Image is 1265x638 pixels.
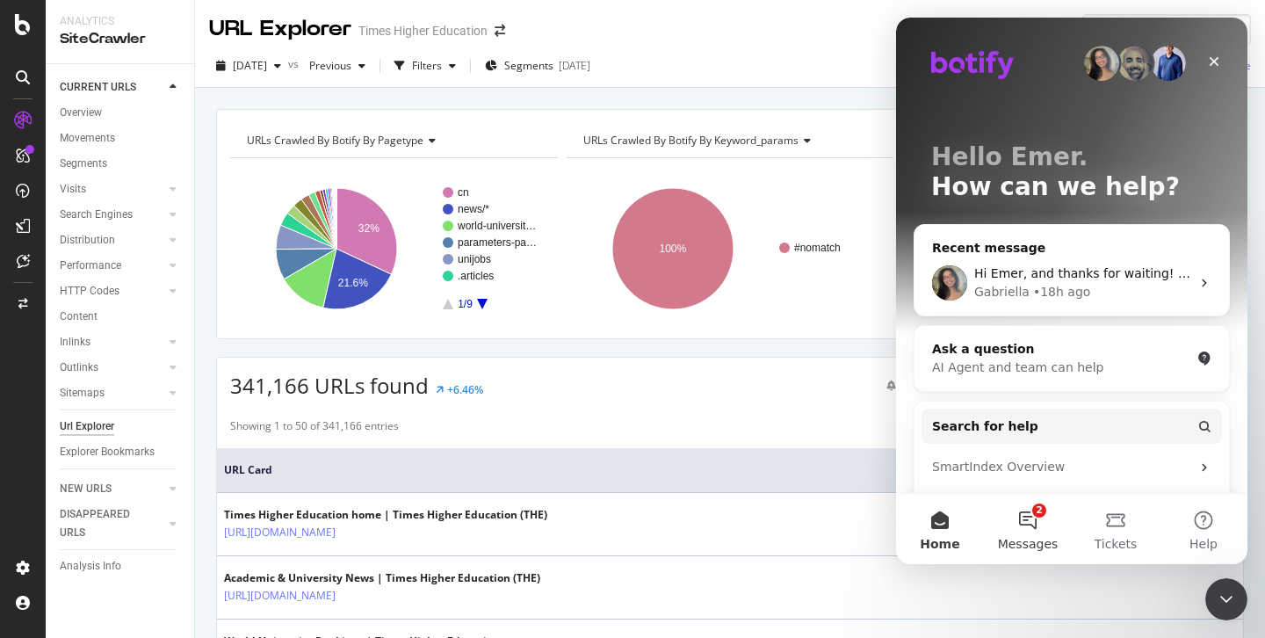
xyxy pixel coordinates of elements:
a: Segments [60,155,182,173]
span: Home [24,520,63,533]
button: Search for help [25,391,326,426]
a: [URL][DOMAIN_NAME] [224,587,336,605]
button: [DATE] [209,52,288,80]
h4: URLs Crawled By Botify By keyword_params [580,127,878,155]
div: +6.46% [447,382,483,397]
text: #nomatch [794,242,841,254]
a: Explorer Bookmarks [60,443,182,461]
text: unijobs [458,253,491,265]
span: Help [293,520,322,533]
a: Overview [60,104,182,122]
input: Find a URL [1082,14,1251,45]
div: Explorer Bookmarks [60,443,155,461]
span: Search for help [36,400,142,418]
text: world-universit… [457,220,536,232]
h4: URLs Crawled By Botify By pagetype [243,127,542,155]
a: DISAPPEARED URLS [60,505,164,542]
div: Url Explorer [60,417,114,436]
text: news/* [458,203,489,215]
svg: A chart. [567,172,890,325]
a: Content [60,308,182,326]
div: Performance [60,257,121,275]
div: HTTP Codes [60,282,119,301]
span: URL Card [224,462,1223,478]
a: CURRENT URLS [60,78,164,97]
div: DISAPPEARED URLS [60,505,148,542]
button: Help [264,476,351,547]
div: Inlinks [60,333,90,352]
button: Previous [302,52,372,80]
span: Previous [302,58,351,73]
text: 32% [358,222,379,235]
a: Inlinks [60,333,164,352]
div: Ask a question [36,323,294,341]
a: Sitemaps [60,384,164,402]
div: Sitemaps [60,384,105,402]
div: Gabriella [78,265,134,284]
div: SmartIndex Overview [36,440,294,459]
div: Times Higher Education [358,22,488,40]
div: Integrating Web Traffic Data [25,466,326,498]
div: • 18h ago [137,265,194,284]
div: arrow-right-arrow-left [495,25,505,37]
div: AI Agent and team can help [36,341,294,359]
text: parameters-pa… [458,236,537,249]
div: SiteCrawler [60,29,180,49]
span: URLs Crawled By Botify By keyword_params [583,133,799,148]
span: Messages [102,520,163,533]
svg: A chart. [230,172,553,325]
iframe: Intercom live chat [896,18,1247,564]
button: Create alert [879,372,962,400]
a: HTTP Codes [60,282,164,301]
span: URLs Crawled By Botify By pagetype [247,133,423,148]
a: Analysis Info [60,557,182,576]
div: Content [60,308,98,326]
div: Times Higher Education home | Times Higher Education (THE) [224,507,547,523]
span: Tickets [199,520,242,533]
div: Filters [412,58,442,73]
div: Integrating Web Traffic Data [36,473,294,491]
iframe: Intercom live chat [1205,578,1247,620]
span: Segments [504,58,553,73]
div: Segments [60,155,107,173]
div: URL Explorer [209,14,351,44]
button: Messages [88,476,176,547]
div: Analysis Info [60,557,121,576]
a: NEW URLS [60,480,164,498]
button: Filters [387,52,463,80]
button: Tickets [176,476,264,547]
text: 1/9 [458,298,473,310]
div: Distribution [60,231,115,250]
div: Close [302,28,334,60]
div: Movements [60,129,115,148]
span: vs [288,56,302,71]
text: 21.6% [338,277,368,289]
span: 2025 Oct. 3rd [233,58,267,73]
div: [DATE] [559,58,590,73]
div: Analytics [60,14,180,29]
text: cn [458,186,469,199]
div: SmartIndex Overview [25,433,326,466]
a: Search Engines [60,206,164,224]
a: Movements [60,129,182,148]
text: .articles [458,270,494,282]
a: Outlinks [60,359,164,377]
a: Distribution [60,231,164,250]
a: Performance [60,257,164,275]
div: Ask a questionAI Agent and team can help [18,308,334,374]
div: NEW URLS [60,480,112,498]
div: Showing 1 to 50 of 341,166 entries [230,418,399,439]
button: Segments[DATE] [478,52,597,80]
